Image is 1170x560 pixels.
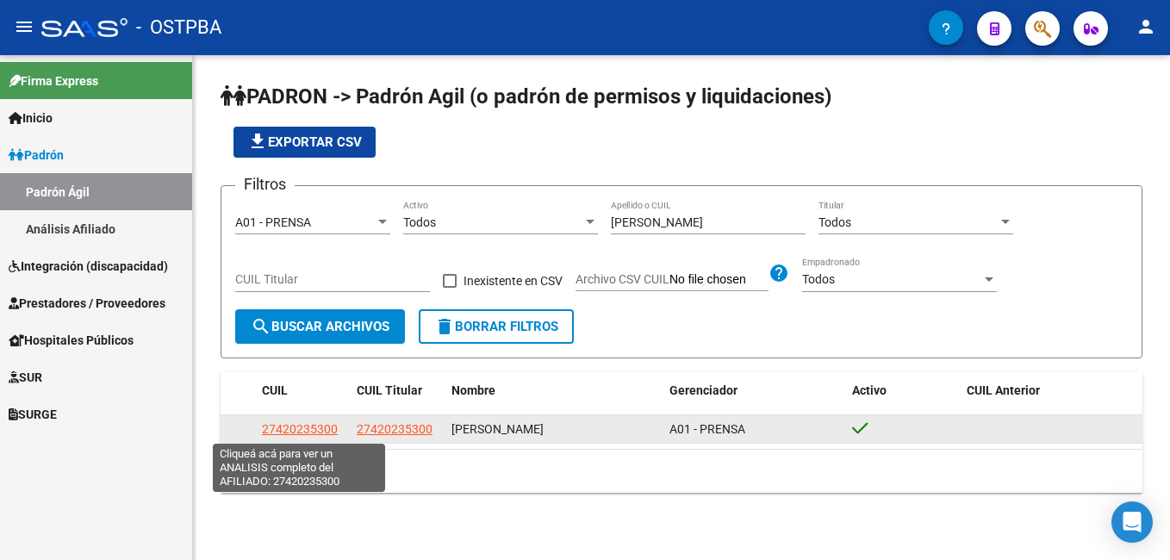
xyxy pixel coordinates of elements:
[9,368,42,387] span: SUR
[403,215,436,229] span: Todos
[960,372,1143,409] datatable-header-cell: CUIL Anterior
[451,422,544,436] span: [PERSON_NAME]
[845,372,960,409] datatable-header-cell: Activo
[852,383,887,397] span: Activo
[434,319,558,334] span: Borrar Filtros
[9,331,134,350] span: Hospitales Públicos
[136,9,221,47] span: - OSTPBA
[262,383,288,397] span: CUIL
[350,372,445,409] datatable-header-cell: CUIL Titular
[818,215,851,229] span: Todos
[967,383,1040,397] span: CUIL Anterior
[221,450,1142,493] div: 1 total
[669,422,745,436] span: A01 - PRENSA
[769,263,789,283] mat-icon: help
[251,319,389,334] span: Buscar Archivos
[576,272,669,286] span: Archivo CSV CUIL
[451,383,495,397] span: Nombre
[235,172,295,196] h3: Filtros
[419,309,574,344] button: Borrar Filtros
[669,272,769,288] input: Archivo CSV CUIL
[1111,501,1153,543] div: Open Intercom Messenger
[255,372,350,409] datatable-header-cell: CUIL
[9,294,165,313] span: Prestadores / Proveedores
[247,134,362,150] span: Exportar CSV
[663,372,846,409] datatable-header-cell: Gerenciador
[14,16,34,37] mat-icon: menu
[802,272,835,286] span: Todos
[434,316,455,337] mat-icon: delete
[9,109,53,128] span: Inicio
[464,271,563,291] span: Inexistente en CSV
[235,309,405,344] button: Buscar Archivos
[9,405,57,424] span: SURGE
[1136,16,1156,37] mat-icon: person
[221,84,831,109] span: PADRON -> Padrón Agil (o padrón de permisos y liquidaciones)
[445,372,663,409] datatable-header-cell: Nombre
[669,383,737,397] span: Gerenciador
[9,72,98,90] span: Firma Express
[357,383,422,397] span: CUIL Titular
[251,316,271,337] mat-icon: search
[9,257,168,276] span: Integración (discapacidad)
[9,146,64,165] span: Padrón
[247,131,268,152] mat-icon: file_download
[233,127,376,158] button: Exportar CSV
[235,215,311,229] span: A01 - PRENSA
[357,422,433,436] span: 27420235300
[262,422,338,436] span: 27420235300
